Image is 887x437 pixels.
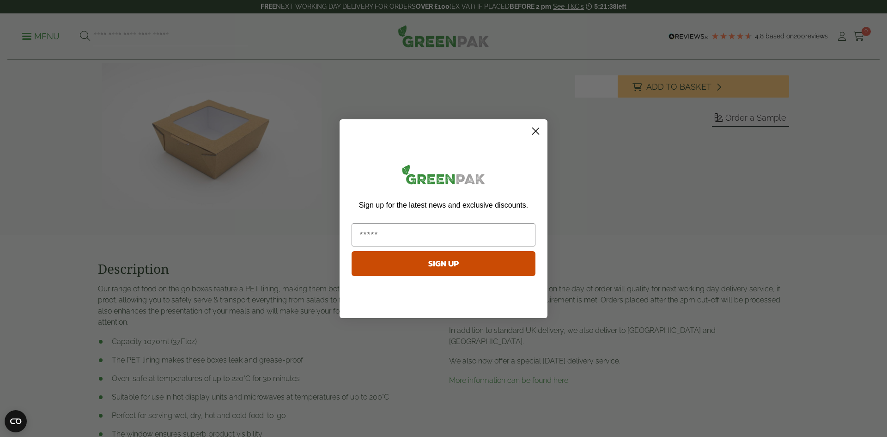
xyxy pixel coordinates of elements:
[352,251,535,276] button: SIGN UP
[359,201,528,209] span: Sign up for the latest news and exclusive discounts.
[5,410,27,432] button: Open CMP widget
[352,161,535,192] img: greenpak_logo
[352,223,535,246] input: Email
[528,123,544,139] button: Close dialog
